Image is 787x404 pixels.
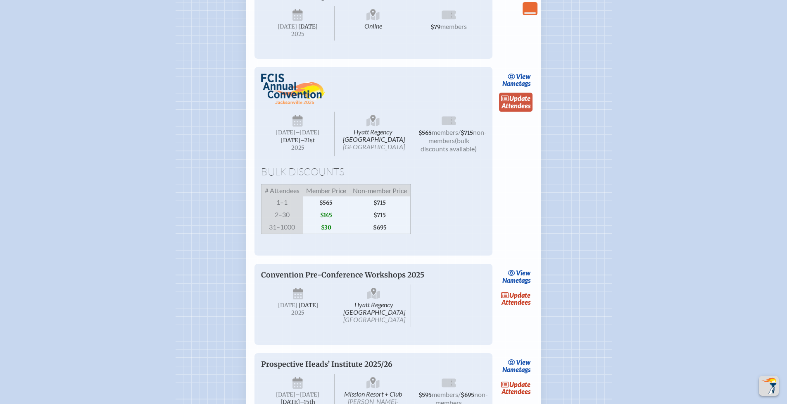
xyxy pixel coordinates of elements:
[268,145,328,151] span: 2025
[350,196,411,209] span: $715
[261,184,303,196] span: # Attendees
[418,392,432,399] span: $595
[336,112,410,156] span: Hyatt Regency [GEOGRAPHIC_DATA]
[499,379,533,398] a: updateAttendees
[343,143,405,151] span: [GEOGRAPHIC_DATA]
[276,391,295,398] span: [DATE]
[303,196,350,209] span: $565
[281,137,315,144] span: [DATE]–⁠21st
[299,302,318,309] span: [DATE]
[268,310,329,316] span: 2025
[336,6,410,41] span: Online
[516,72,530,80] span: view
[337,284,411,327] span: Hyatt Regency [GEOGRAPHIC_DATA]
[276,129,295,136] span: [DATE]
[761,378,777,394] img: To the top
[430,24,440,31] span: $79
[509,94,530,102] span: update
[303,209,350,221] span: $145
[509,291,530,299] span: update
[418,129,432,136] span: $565
[516,358,530,366] span: view
[509,380,530,388] span: update
[295,129,319,136] span: –[DATE]
[500,70,533,89] a: viewNametags
[499,289,533,308] a: updateAttendees
[303,184,350,196] span: Member Price
[261,209,303,221] span: 2–30
[278,302,297,309] span: [DATE]
[350,221,411,234] span: $695
[458,390,461,398] span: /
[268,31,328,37] span: 2025
[295,391,319,398] span: –[DATE]
[261,166,486,178] h1: Bulk Discounts
[343,316,405,323] span: [GEOGRAPHIC_DATA]
[261,270,424,280] span: Convention Pre-Conference Workshops 2025
[261,360,392,369] span: Prospective Heads’ Institute 2025/26
[458,128,461,136] span: /
[350,209,411,221] span: $715
[428,128,487,144] span: non-members
[440,22,467,30] span: members
[500,267,533,286] a: viewNametags
[278,23,297,30] span: [DATE]
[432,390,458,398] span: members
[461,129,473,136] span: $715
[499,93,533,112] a: updateAttendees
[421,136,477,153] span: (bulk discounts available)
[516,269,530,277] span: view
[261,74,326,105] img: FCIS Convention 2025
[759,376,779,396] button: Scroll Top
[350,184,411,196] span: Non-member Price
[432,128,458,136] span: members
[261,196,303,209] span: 1–1
[500,356,533,375] a: viewNametags
[461,392,474,399] span: $695
[261,221,303,234] span: 31–1000
[303,221,350,234] span: $30
[298,23,318,30] span: [DATE]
